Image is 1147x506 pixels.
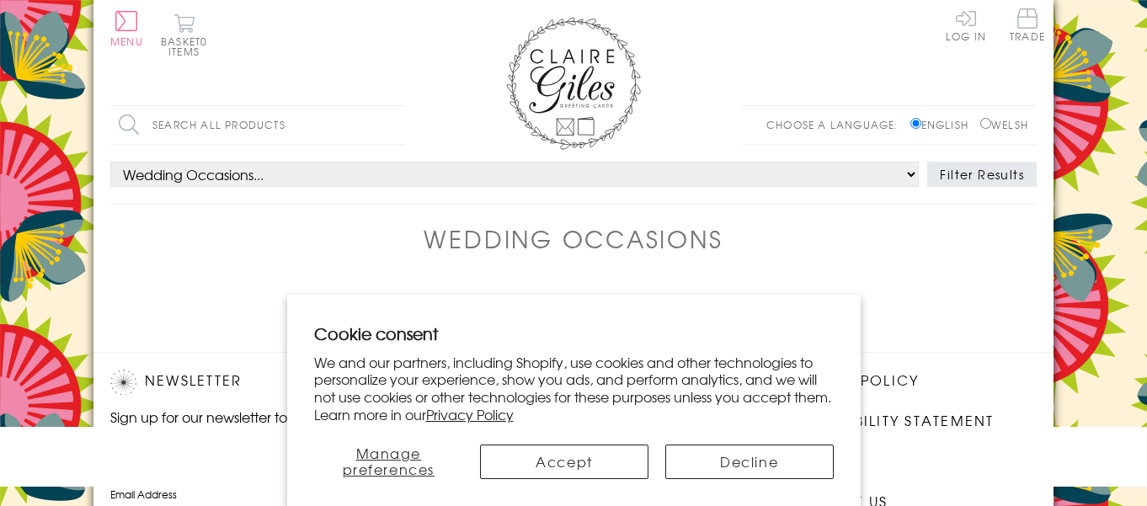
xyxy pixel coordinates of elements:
[1010,8,1045,41] span: Trade
[1010,8,1045,45] a: Trade
[980,118,991,129] input: Welsh
[110,106,405,144] input: Search all products
[946,8,986,41] a: Log In
[161,13,207,56] button: Basket0 items
[426,404,514,424] a: Privacy Policy
[980,117,1028,132] label: Welsh
[314,445,464,479] button: Manage preferences
[910,118,921,129] input: English
[910,117,977,132] label: English
[927,162,1037,187] button: Filter Results
[785,410,995,433] a: Accessibility Statement
[343,443,435,479] span: Manage preferences
[110,370,397,395] h2: Newsletter
[110,487,397,502] label: Email Address
[506,17,641,150] img: Claire Giles Greetings Cards
[110,11,143,46] button: Menu
[424,221,723,256] h1: Wedding Occasions
[766,117,907,132] p: Choose a language:
[110,34,143,49] span: Menu
[110,407,397,467] p: Sign up for our newsletter to receive the latest product launches, news and offers directly to yo...
[665,445,834,479] button: Decline
[388,106,405,144] input: Search
[314,354,834,423] p: We and our partners, including Shopify, use cookies and other technologies to personalize your ex...
[314,322,834,345] h2: Cookie consent
[480,445,648,479] button: Accept
[168,34,207,59] span: 0 items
